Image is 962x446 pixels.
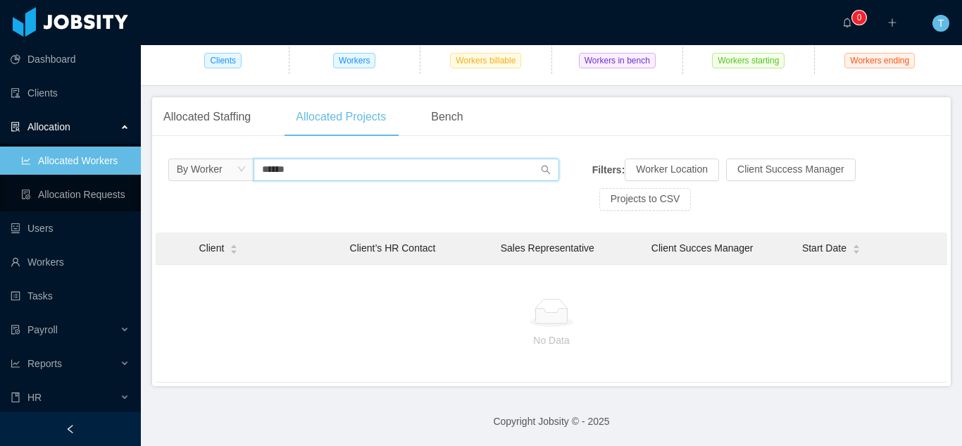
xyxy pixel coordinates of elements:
i: icon: line-chart [11,359,20,368]
div: Bench [420,97,474,137]
span: Workers starting [712,53,785,68]
i: icon: caret-up [852,243,860,247]
a: icon: line-chartAllocated Workers [21,147,130,175]
a: icon: pie-chartDashboard [11,45,130,73]
span: Allocation [27,121,70,132]
div: Allocated Projects [285,97,397,137]
i: icon: caret-down [230,248,238,252]
i: icon: solution [11,122,20,132]
i: icon: down [237,165,246,175]
span: HR [27,392,42,403]
span: Client’s HR Contact [350,242,436,254]
span: Workers [333,53,375,68]
button: Projects to CSV [599,188,692,211]
span: Reports [27,358,62,369]
a: icon: robotUsers [11,214,130,242]
strong: Filters: [592,163,625,175]
i: icon: bell [842,18,852,27]
span: Clients [204,53,242,68]
a: icon: profileTasks [11,282,130,310]
i: icon: caret-down [852,248,860,252]
div: Sort [852,242,861,252]
span: Client Succes Manager [651,242,754,254]
i: icon: file-protect [11,325,20,335]
i: icon: plus [887,18,897,27]
a: icon: userWorkers [11,248,130,276]
div: Allocated Staffing [152,97,262,137]
span: Start Date [802,241,847,256]
span: Workers billable [450,53,521,68]
p: No Data [167,333,936,348]
i: icon: search [541,165,551,175]
a: icon: auditClients [11,79,130,107]
button: Worker Location [625,159,719,181]
span: Client [199,241,225,256]
span: Workers in bench [579,53,656,68]
div: By Worker [177,159,223,180]
footer: Copyright Jobsity © - 2025 [141,397,962,446]
div: Sort [230,242,238,252]
i: icon: caret-up [230,243,238,247]
sup: 0 [852,11,866,25]
i: icon: book [11,392,20,402]
span: Sales Representative [501,242,594,254]
span: T [938,15,944,32]
button: Client Success Manager [726,159,856,181]
span: Payroll [27,324,58,335]
a: icon: file-doneAllocation Requests [21,180,130,209]
span: Workers ending [844,53,915,68]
